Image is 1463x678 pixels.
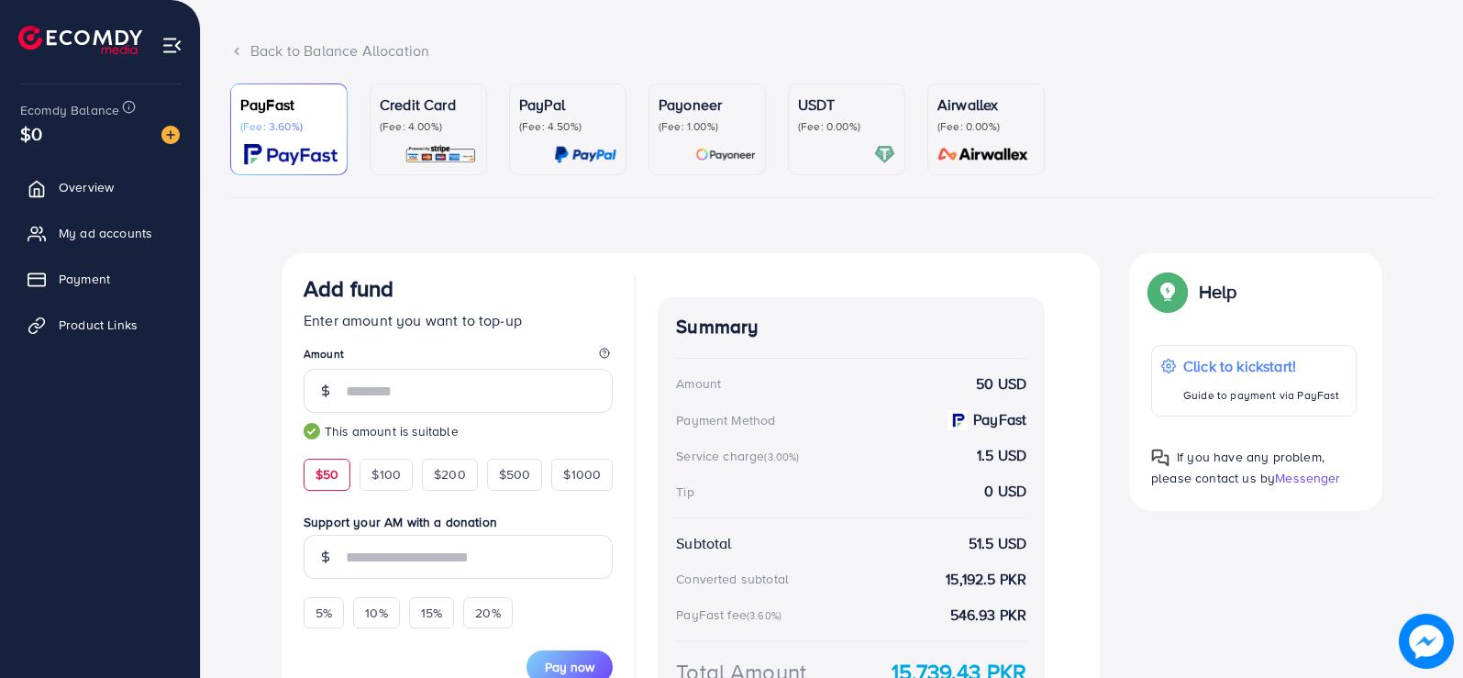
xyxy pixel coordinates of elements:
[1183,384,1339,406] p: Guide to payment via PayFast
[676,533,731,554] div: Subtotal
[316,604,332,622] span: 5%
[499,465,531,483] span: $500
[14,261,186,297] a: Payment
[304,346,613,369] legend: Amount
[304,275,393,302] h3: Add fund
[937,94,1035,116] p: Airwallex
[676,411,775,429] div: Payment Method
[695,144,756,165] img: card
[1151,449,1169,467] img: Popup guide
[304,309,613,331] p: Enter amount you want to top-up
[20,120,42,147] span: $0
[676,374,721,393] div: Amount
[230,40,1434,61] div: Back to Balance Allocation
[14,215,186,251] a: My ad accounts
[1275,469,1340,487] span: Messenger
[304,422,613,440] small: This amount is suitable
[659,119,756,134] p: (Fee: 1.00%)
[1199,281,1237,303] p: Help
[676,570,789,588] div: Converted subtotal
[59,224,152,242] span: My ad accounts
[244,144,338,165] img: card
[554,144,616,165] img: card
[519,119,616,134] p: (Fee: 4.50%)
[405,144,477,165] img: card
[747,608,781,623] small: (3.60%)
[545,658,594,676] span: Pay now
[984,481,1026,502] strong: 0 USD
[676,483,693,501] div: Tip
[764,450,799,464] small: (3.00%)
[519,94,616,116] p: PayPal
[365,604,387,622] span: 10%
[976,373,1026,395] strong: 50 USD
[18,26,142,54] img: logo
[161,126,180,144] img: image
[240,119,338,134] p: (Fee: 3.60%)
[59,178,114,196] span: Overview
[973,409,1026,430] strong: PayFast
[676,447,804,465] div: Service charge
[59,270,110,288] span: Payment
[798,119,895,134] p: (Fee: 0.00%)
[937,119,1035,134] p: (Fee: 0.00%)
[563,465,601,483] span: $1000
[304,423,320,439] img: guide
[798,94,895,116] p: USDT
[316,465,338,483] span: $50
[59,316,138,334] span: Product Links
[946,569,1026,590] strong: 15,192.5 PKR
[240,94,338,116] p: PayFast
[977,445,1026,466] strong: 1.5 USD
[948,410,968,430] img: payment
[932,144,1035,165] img: card
[475,604,500,622] span: 20%
[874,144,895,165] img: card
[14,306,186,343] a: Product Links
[676,316,1026,339] h4: Summary
[659,94,756,116] p: Payoneer
[380,119,477,134] p: (Fee: 4.00%)
[1151,448,1324,487] span: If you have any problem, please contact us by
[1151,275,1184,308] img: Popup guide
[161,35,183,56] img: menu
[969,533,1026,554] strong: 51.5 USD
[304,513,613,531] label: Support your AM with a donation
[380,94,477,116] p: Credit Card
[1402,617,1451,666] img: image
[950,605,1027,626] strong: 546.93 PKR
[371,465,401,483] span: $100
[1183,355,1339,377] p: Click to kickstart!
[434,465,466,483] span: $200
[14,169,186,206] a: Overview
[20,101,119,119] span: Ecomdy Balance
[421,604,442,622] span: 15%
[676,606,787,624] div: PayFast fee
